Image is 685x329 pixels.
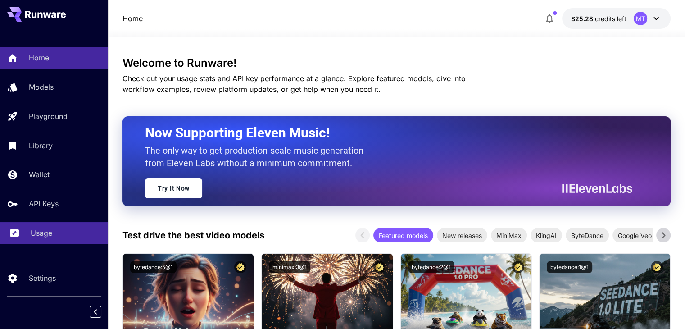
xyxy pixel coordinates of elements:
[269,261,310,273] button: minimax:3@1
[640,286,685,329] div: Widget chat
[29,82,54,92] p: Models
[31,228,52,238] p: Usage
[122,74,466,94] span: Check out your usage stats and API key performance at a glance. Explore featured models, dive int...
[96,304,108,320] div: Collapse sidebar
[612,231,657,240] span: Google Veo
[531,228,562,242] div: KlingAI
[145,124,626,142] h2: Now Supporting Eleven Music!
[90,306,101,318] button: Collapse sidebar
[491,228,527,242] div: MiniMax
[29,198,59,209] p: API Keys
[122,228,264,242] p: Test drive the best video models
[562,8,671,29] button: $25.28044MT
[373,261,386,273] button: Certified Model – Vetted for best performance and includes a commercial license.
[122,13,143,24] a: Home
[29,273,56,283] p: Settings
[640,286,685,329] iframe: Chat Widget
[145,178,202,198] a: Try It Now
[531,231,562,240] span: KlingAI
[29,140,53,151] p: Library
[373,228,433,242] div: Featured models
[595,15,626,23] span: credits left
[612,228,657,242] div: Google Veo
[122,57,671,69] h3: Welcome to Runware!
[547,261,592,273] button: bytedance:1@1
[571,15,595,23] span: $25.28
[408,261,454,273] button: bytedance:2@1
[234,261,246,273] button: Certified Model – Vetted for best performance and includes a commercial license.
[437,231,487,240] span: New releases
[634,12,647,25] div: MT
[571,14,626,23] div: $25.28044
[512,261,524,273] button: Certified Model – Vetted for best performance and includes a commercial license.
[491,231,527,240] span: MiniMax
[566,228,609,242] div: ByteDance
[145,144,370,169] p: The only way to get production-scale music generation from Eleven Labs without a minimum commitment.
[373,231,433,240] span: Featured models
[130,261,177,273] button: bytedance:5@1
[122,13,143,24] nav: breadcrumb
[29,52,49,63] p: Home
[29,111,68,122] p: Playground
[651,261,663,273] button: Certified Model – Vetted for best performance and includes a commercial license.
[566,231,609,240] span: ByteDance
[437,228,487,242] div: New releases
[29,169,50,180] p: Wallet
